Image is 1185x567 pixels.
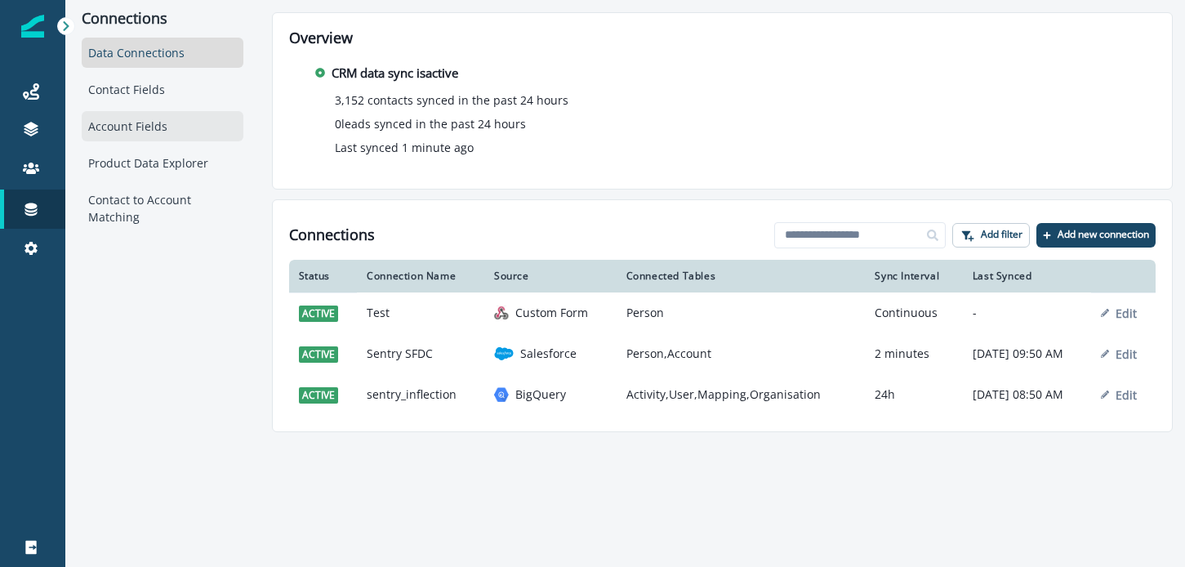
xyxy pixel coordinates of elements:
[335,115,526,132] p: 0 leads synced in the past 24 hours
[299,306,338,322] span: active
[289,374,1156,415] a: activesentry_inflectionbigqueryBigQueryActivity,User,Mapping,Organisation24h[DATE] 08:50 AMEdit
[1036,223,1156,248] button: Add new connection
[299,270,348,283] div: Status
[952,223,1030,248] button: Add filter
[617,292,866,333] td: Person
[82,148,243,178] div: Product Data Explorer
[357,292,484,333] td: Test
[494,387,509,402] img: bigquery
[875,270,953,283] div: Sync Interval
[82,111,243,141] div: Account Fields
[357,333,484,374] td: Sentry SFDC
[82,74,243,105] div: Contact Fields
[973,386,1081,403] p: [DATE] 08:50 AM
[367,270,474,283] div: Connection Name
[626,270,856,283] div: Connected Tables
[1058,229,1149,240] p: Add new connection
[494,344,514,364] img: salesforce
[865,374,963,415] td: 24h
[865,292,963,333] td: Continuous
[1116,306,1137,321] p: Edit
[335,139,474,156] p: Last synced 1 minute ago
[973,346,1081,362] p: [DATE] 09:50 AM
[357,374,484,415] td: sentry_inflection
[617,333,866,374] td: Person,Account
[289,226,375,244] h1: Connections
[494,306,509,320] img: custom form
[289,292,1156,333] a: activeTestcustom formCustom FormPersonContinuous-Edit
[494,270,607,283] div: Source
[1101,387,1137,403] button: Edit
[1116,387,1137,403] p: Edit
[1101,306,1137,321] button: Edit
[332,64,458,83] p: CRM data sync is active
[289,333,1156,374] a: activeSentry SFDCsalesforceSalesforcePerson,Account2 minutes[DATE] 09:50 AMEdit
[82,10,243,28] p: Connections
[515,386,566,403] p: BigQuery
[82,38,243,68] div: Data Connections
[1101,346,1137,362] button: Edit
[299,346,338,363] span: active
[520,346,577,362] p: Salesforce
[515,305,588,321] p: Custom Form
[335,92,568,109] p: 3,152 contacts synced in the past 24 hours
[865,333,963,374] td: 2 minutes
[617,374,866,415] td: Activity,User,Mapping,Organisation
[82,185,243,232] div: Contact to Account Matching
[289,29,1156,47] h2: Overview
[21,15,44,38] img: Inflection
[1116,346,1137,362] p: Edit
[973,270,1081,283] div: Last Synced
[981,229,1022,240] p: Add filter
[973,305,1081,321] p: -
[299,387,338,404] span: active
